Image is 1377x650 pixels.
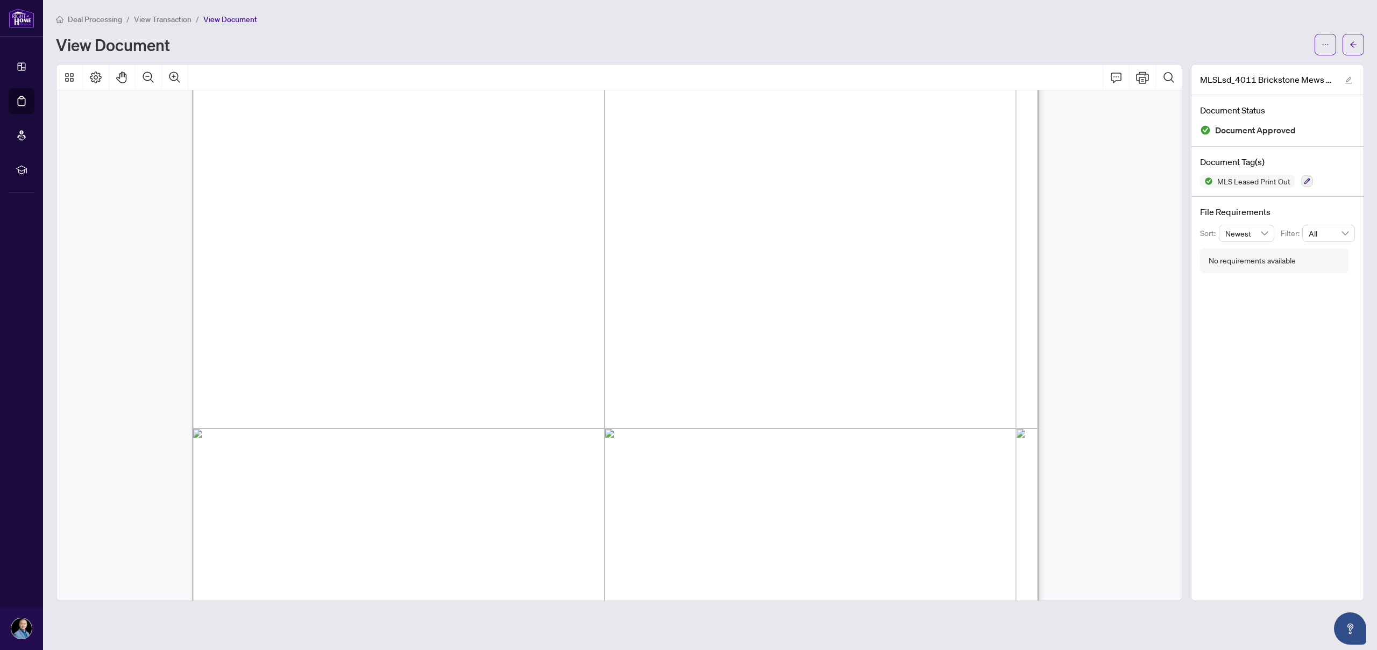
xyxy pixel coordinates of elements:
li: / [196,13,199,25]
button: Open asap [1334,612,1366,645]
img: logo [9,8,34,28]
span: View Transaction [134,15,191,24]
span: Deal Processing [68,15,122,24]
h1: View Document [56,36,170,53]
span: MLSLsd_4011 Brickstone Mews 1608.pdf [1200,73,1335,86]
h4: File Requirements [1200,205,1355,218]
span: Newest [1225,225,1268,241]
h4: Document Status [1200,104,1355,117]
img: Status Icon [1200,175,1213,188]
span: ellipsis [1322,41,1329,48]
li: / [126,13,130,25]
span: MLS Leased Print Out [1213,177,1295,185]
img: Profile Icon [11,618,32,639]
span: All [1309,225,1348,241]
div: No requirements available [1209,255,1296,267]
span: home [56,16,63,23]
span: arrow-left [1350,41,1357,48]
img: Document Status [1200,125,1211,135]
p: Filter: [1281,227,1302,239]
span: Document Approved [1215,123,1296,138]
span: View Document [203,15,257,24]
span: edit [1345,76,1352,84]
p: Sort: [1200,227,1219,239]
h4: Document Tag(s) [1200,155,1355,168]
